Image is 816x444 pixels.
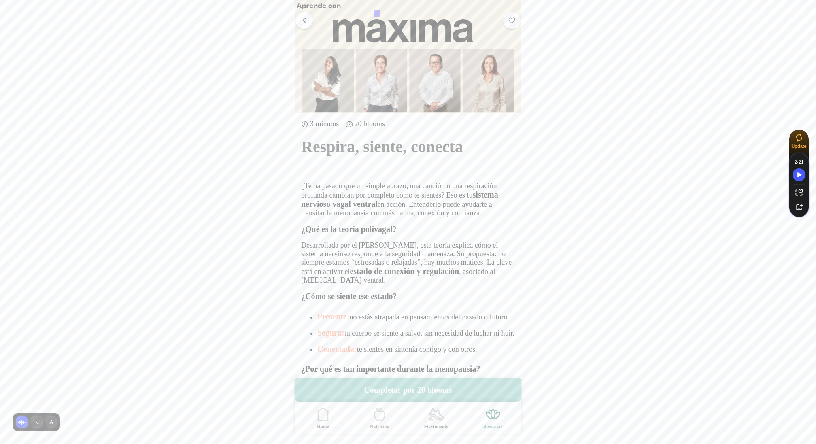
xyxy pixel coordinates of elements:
[301,136,515,157] h1: Respira, siente, conecta
[317,341,515,357] li: te sientes en sintonía contigo y con otros.
[301,364,480,373] b: ¿Por qué es tan importante durante la menopausia?
[424,423,448,429] ion-label: Movimiento
[346,120,385,128] ion-label: 20 blooms
[301,182,515,217] p: ¿Te ha pasado que un simple abrazo, una canción o una respiración profunda cambian por completo c...
[301,225,397,234] b: ¿Qué es la teoría polivagal?
[301,292,397,301] b: ¿Cómo se siente ese estado?
[370,423,389,429] ion-label: Nutrición
[301,190,498,208] b: sistema nervioso vagal ventral
[301,241,515,285] p: Desarrollada por el [PERSON_NAME], esta teoría explica cómo el sistema nervioso responde a la seg...
[317,308,515,325] li: no estás atrapada en pensamientos del pasado o futuro.
[301,120,339,128] ion-label: 3 minutos
[295,378,521,402] button: Completar por 20 blooms
[317,328,344,337] b: Segura:
[350,267,459,276] b: estado de conexión y regulación
[317,344,357,353] b: Conectada:
[317,312,350,321] b: Presente:
[483,423,503,429] ion-label: Bienestar
[317,423,329,429] ion-label: Home
[317,325,515,341] li: tu cuerpo se siente a salvo, sin necesidad de luchar ni huir.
